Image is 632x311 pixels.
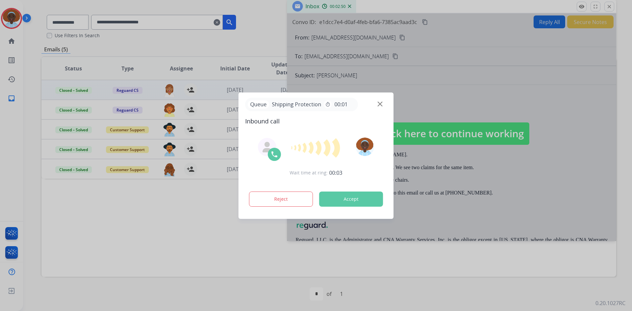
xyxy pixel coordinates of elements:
[334,100,348,108] span: 00:01
[269,100,324,108] span: Shipping Protection
[325,102,330,107] mat-icon: timer
[595,299,625,307] p: 0.20.1027RC
[248,100,269,109] p: Queue
[290,169,328,176] span: Wait time at ring:
[262,142,273,152] img: agent-avatar
[329,169,342,177] span: 00:03
[245,117,387,126] span: Inbound call
[249,192,313,207] button: Reject
[271,150,278,158] img: call-icon
[319,192,383,207] button: Accept
[378,101,382,106] img: close-button
[355,138,374,156] img: avatar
